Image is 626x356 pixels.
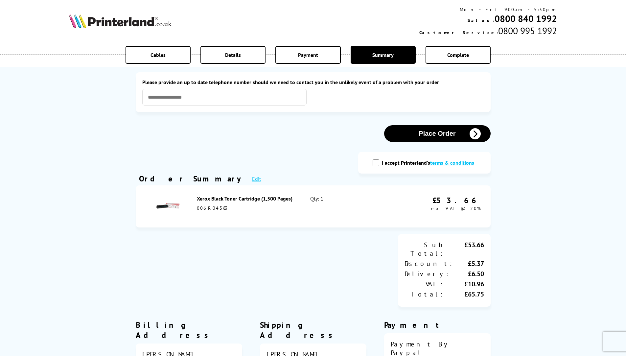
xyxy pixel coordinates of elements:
[252,176,261,182] a: Edit
[260,320,366,340] div: Shipping Address
[431,205,481,211] span: ex VAT @ 20%
[431,195,481,205] div: £53.66
[419,30,498,36] span: Customer Service:
[139,174,245,184] div: Order Summary
[444,290,484,298] div: £65.75
[444,280,484,288] div: £10.96
[298,52,318,58] span: Payment
[382,159,477,166] label: I accept Printerland's
[69,14,172,28] img: Printerland Logo
[498,25,557,37] span: 0800 995 1992
[405,241,444,258] div: Sub Total:
[405,290,444,298] div: Total:
[405,270,450,278] div: Delivery:
[405,259,453,268] div: Discount:
[151,52,166,58] span: Cables
[197,205,296,211] div: 006R04383
[384,125,491,142] button: Place Order
[453,259,484,268] div: £5.37
[156,194,179,217] img: Xerox Black Toner Cartridge (1,500 Pages)
[468,17,495,23] span: Sales:
[225,52,241,58] span: Details
[444,241,484,258] div: £53.66
[405,280,444,288] div: VAT:
[447,52,469,58] span: Complete
[197,195,296,202] div: Xerox Black Toner Cartridge (1,500 Pages)
[384,320,491,330] div: Payment
[419,7,557,12] div: Mon - Fri 9:00am - 5:30pm
[142,79,484,85] label: Please provide an up to date telephone number should we need to contact you in the unlikely event...
[450,270,484,278] div: £6.50
[372,52,394,58] span: Summary
[495,12,557,25] a: 0800 840 1992
[136,320,242,340] div: Billing Address
[430,159,474,166] a: modal_tc
[310,195,378,218] div: Qty: 1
